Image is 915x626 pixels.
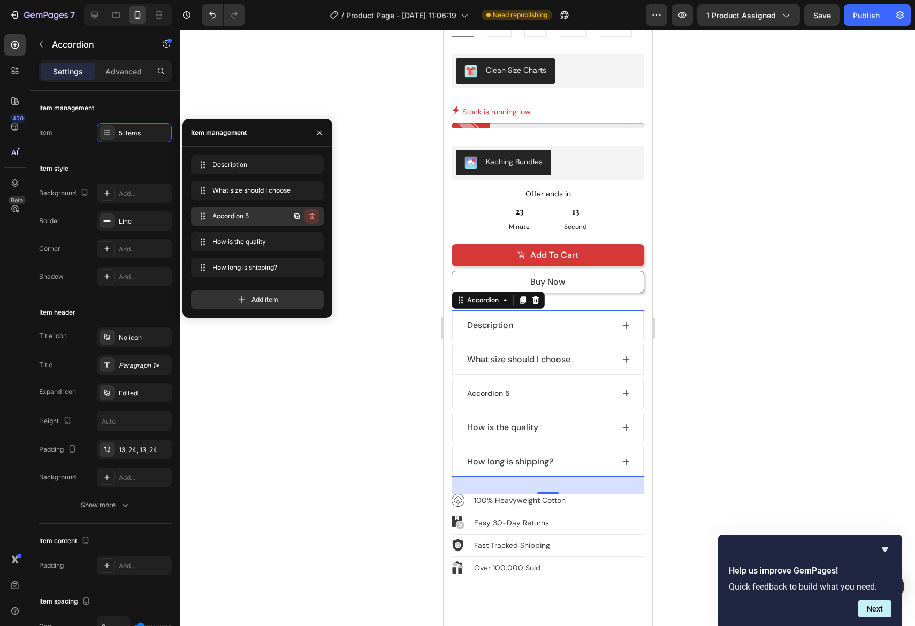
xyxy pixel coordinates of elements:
[39,308,75,317] div: Item header
[81,500,131,510] div: Show more
[39,495,172,515] button: Show more
[706,10,776,21] span: 1 product assigned
[39,442,79,457] div: Padding
[212,237,298,247] span: How is the quality
[39,472,76,482] div: Background
[251,295,278,304] span: Add item
[212,186,298,195] span: What size should I choose
[341,10,344,21] span: /
[853,10,880,21] div: Publish
[39,594,93,609] div: Item spacing
[105,66,142,77] p: Advanced
[119,128,169,138] div: 5 items
[52,38,143,51] p: Accordion
[729,582,891,592] p: Quick feedback to build what you need.
[202,4,245,26] div: Undo/Redo
[879,543,891,556] button: Hide survey
[8,196,26,204] div: Beta
[119,388,169,398] div: Edited
[39,272,64,281] div: Shadow
[39,103,94,113] div: Item management
[39,244,60,254] div: Corner
[39,216,60,226] div: Border
[729,543,891,617] div: Help us improve GemPages!
[346,10,456,21] span: Product Page - [DATE] 11:06:19
[119,561,169,571] div: Add...
[119,333,169,342] div: No icon
[493,10,547,20] span: Need republishing
[39,561,64,570] div: Padding
[39,331,67,341] div: Title icon
[53,66,83,77] p: Settings
[119,217,169,226] div: Line
[444,30,652,626] iframe: Design area
[212,160,298,170] span: Description
[70,9,75,21] p: 7
[39,128,52,138] div: Item
[39,186,91,201] div: Background
[39,164,68,173] div: Item style
[191,128,247,138] div: Item management
[39,360,52,370] div: Title
[729,564,891,577] h2: Help us improve GemPages!
[119,361,169,370] div: Paragraph 1*
[10,114,26,123] div: 450
[39,534,92,548] div: Item content
[697,4,800,26] button: 1 product assigned
[212,263,298,272] span: How long is shipping?
[119,473,169,483] div: Add...
[119,445,169,455] div: 13, 24, 13, 24
[119,245,169,254] div: Add...
[804,4,840,26] button: Save
[212,211,273,221] span: Accordion 5
[39,414,74,429] div: Height
[119,189,169,199] div: Add...
[844,4,889,26] button: Publish
[4,4,80,26] button: 7
[813,11,831,20] span: Save
[858,600,891,617] button: Next question
[97,411,171,431] input: Auto
[39,387,76,396] div: Expand icon
[119,272,169,282] div: Add...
